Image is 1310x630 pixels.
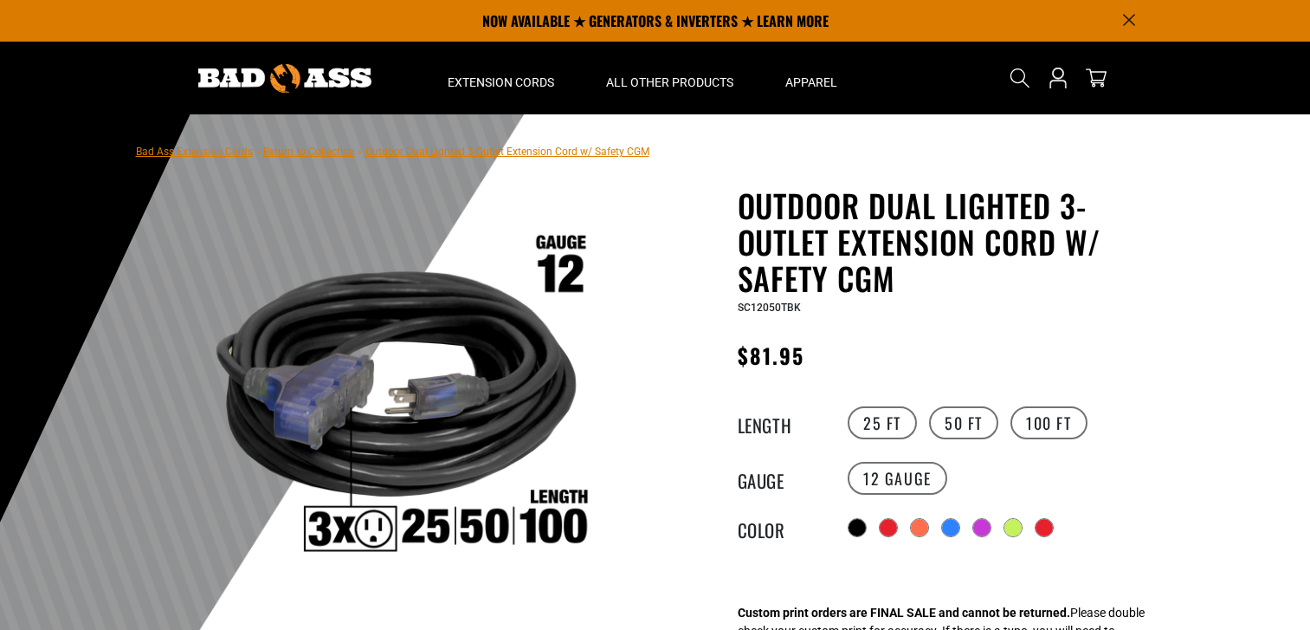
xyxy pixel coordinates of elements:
label: 50 FT [929,406,998,439]
summary: Search [1006,64,1034,92]
span: › [256,146,260,158]
summary: All Other Products [580,42,759,114]
img: Bad Ass Extension Cords [198,64,371,93]
a: Bad Ass Extension Cords [136,146,253,158]
h1: Outdoor Dual Lighted 3-Outlet Extension Cord w/ Safety CGM [738,187,1162,296]
span: Extension Cords [448,75,554,90]
summary: Extension Cords [422,42,580,114]
a: Return to Collection [263,146,355,158]
span: Apparel [785,75,837,90]
span: › [358,146,362,158]
span: SC12050TBK [738,302,801,314]
legend: Length [738,412,824,434]
nav: breadcrumbs [136,140,649,161]
summary: Apparel [759,42,863,114]
span: All Other Products [606,75,733,90]
legend: Color [738,516,824,539]
strong: Custom print orders are FINAL SALE and cannot be returned. [738,606,1070,620]
label: 100 FT [1010,406,1087,439]
label: 25 FT [848,406,917,439]
label: 12 Gauge [848,462,947,495]
span: $81.95 [738,340,804,371]
legend: Gauge [738,467,824,490]
span: Outdoor Dual Lighted 3-Outlet Extension Cord w/ Safety CGM [365,146,649,158]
